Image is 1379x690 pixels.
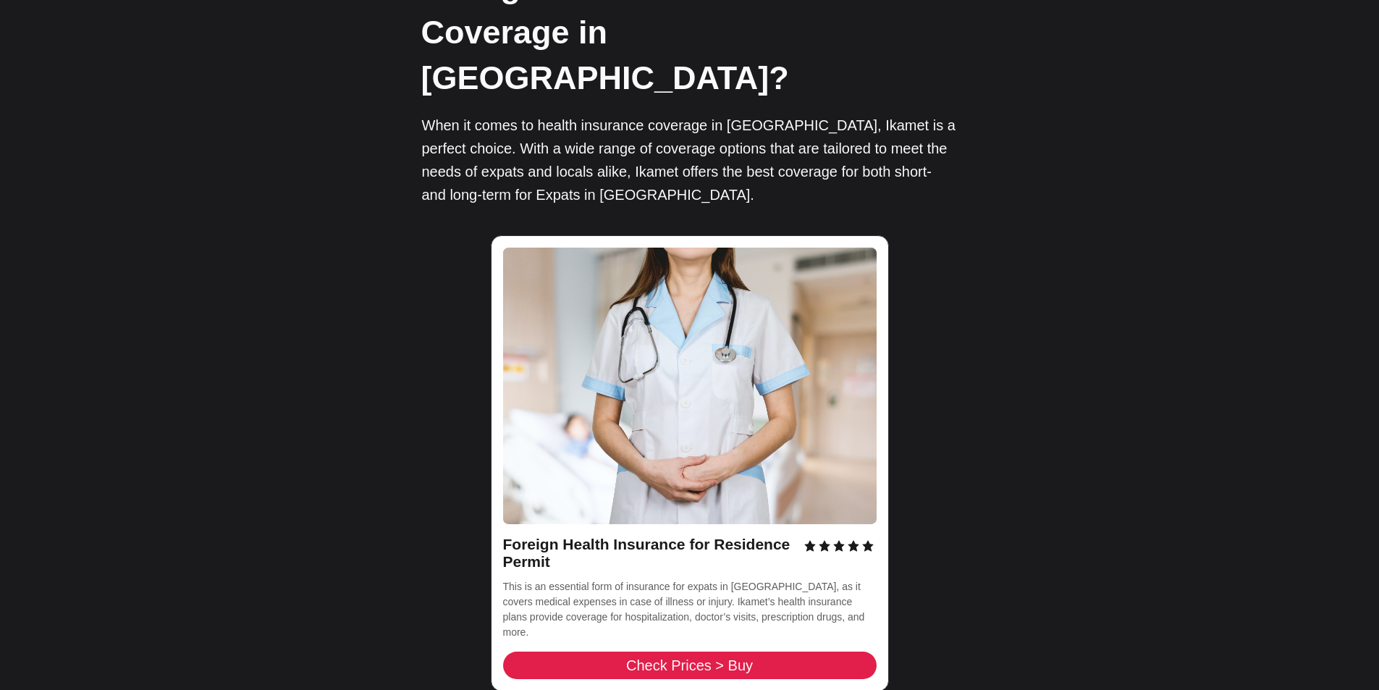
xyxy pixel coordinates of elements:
img: photo-1584432810601-6c7f27d2362b-2.jpg [503,248,877,525]
a: Check Prices > Buy [503,652,877,679]
span: This is an essential form of insurance for expats in [GEOGRAPHIC_DATA], as it covers medical expe... [503,581,868,638]
p: When it comes to health insurance coverage in [GEOGRAPHIC_DATA], Ikamet is a perfect choice. With... [422,114,958,206]
span: Check Prices > Buy [626,658,753,673]
span: Foreign Health Insurance for Residence Permit [503,536,795,570]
